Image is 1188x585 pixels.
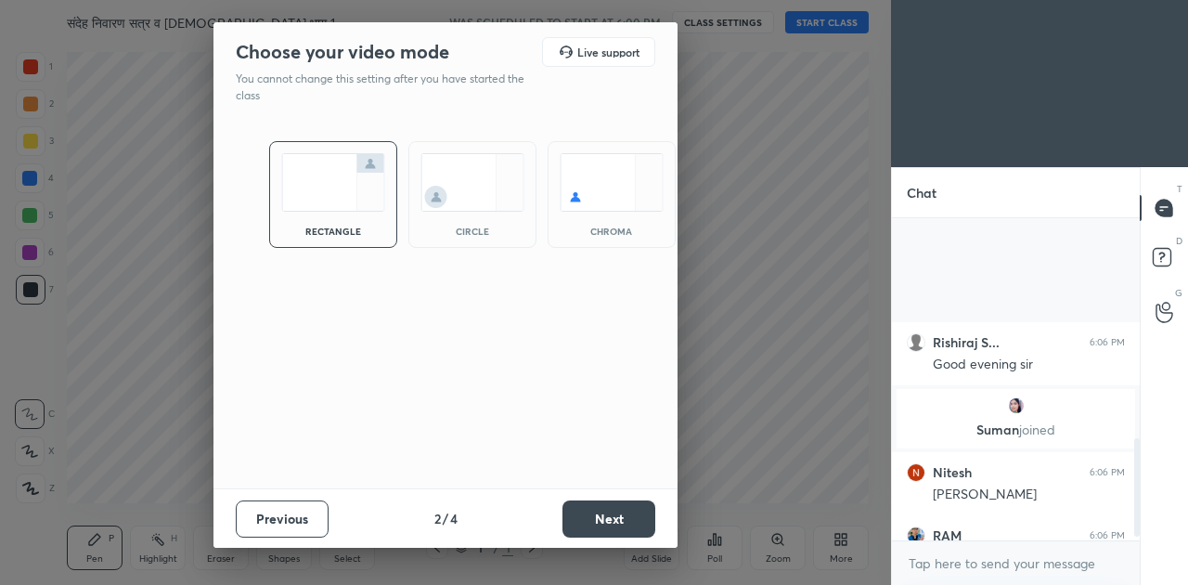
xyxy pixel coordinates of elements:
[1090,467,1125,478] div: 6:06 PM
[933,527,962,544] h6: RAM
[933,464,972,481] h6: Nitesh
[933,334,1000,351] h6: Rishiraj S...
[1090,530,1125,541] div: 6:06 PM
[933,486,1125,504] div: [PERSON_NAME]
[1175,286,1182,300] p: G
[1090,337,1125,348] div: 6:06 PM
[236,71,536,104] p: You cannot change this setting after you have started the class
[907,333,925,352] img: default.png
[443,509,448,528] h4: /
[908,422,1124,437] p: Suman
[434,509,441,528] h4: 2
[236,40,449,64] h2: Choose your video mode
[907,526,925,545] img: ad16f75a410f40d89865c36cb557e876.jpg
[1007,396,1026,415] img: 51721f4541ee4c15a14b69252efe736a.jpg
[420,153,524,212] img: circleScreenIcon.acc0effb.svg
[1176,234,1182,248] p: D
[560,153,664,212] img: chromaScreenIcon.c19ab0a0.svg
[296,227,370,236] div: rectangle
[281,153,385,212] img: normalScreenIcon.ae25ed63.svg
[892,218,1140,540] div: grid
[1177,182,1182,196] p: T
[933,356,1125,374] div: Good evening sir
[236,500,329,538] button: Previous
[562,500,655,538] button: Next
[450,509,458,528] h4: 4
[892,168,951,217] p: Chat
[1019,421,1055,438] span: joined
[907,463,925,482] img: 397433ea585c41468eb5786f041732b9.jpg
[575,227,649,236] div: chroma
[435,227,510,236] div: circle
[577,46,639,58] h5: Live support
